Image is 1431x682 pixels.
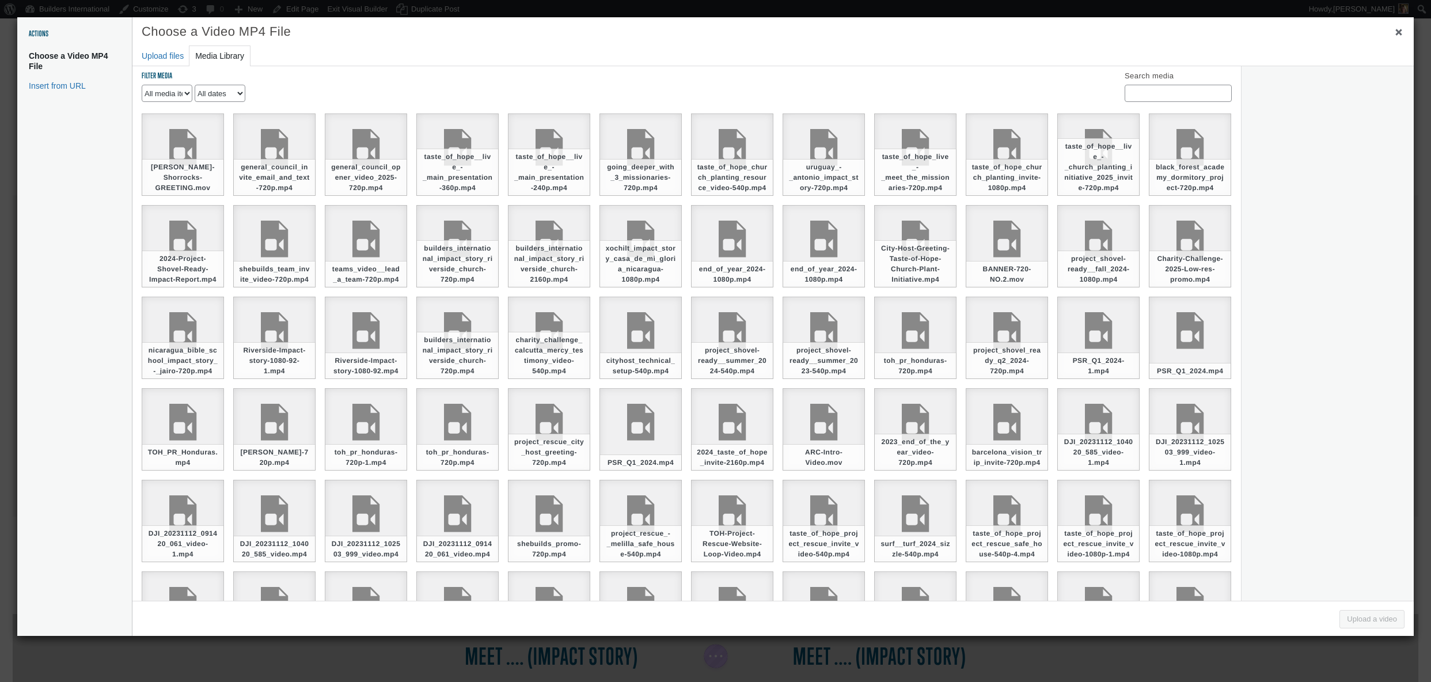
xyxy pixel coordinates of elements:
[137,292,229,384] li: nicaragua_bible_school_impact_story_-_jairo (720p)
[961,200,1053,292] li: BANNER 720 NO.2
[1144,567,1236,658] li: City Host - Project Rescue
[320,384,412,475] li: toh_pr_honduras (720p)
[961,475,1053,567] li: taste_of_hope_project_rescue_safe_house (540p)
[320,567,412,658] li: Surf & Turf 2024 Sizzle Reel
[229,384,320,475] li: veronika_impact_story_with_subtitles (720p)
[1053,109,1144,200] li: taste_of_hope_|_live_-_church_planting_initiative_2025_invite (720p)
[229,567,320,658] li: ryan_and_laci_website_video.mp4 (720p)
[778,475,870,567] li: taste_of_hope_project_rescue_invite_video (540p)
[778,109,870,200] li: uruguay_-_antonio_impact_story (720p)
[229,475,320,567] li: DJI_20231112_104020_585_video
[595,200,686,292] li: xochilt_impact_story_casa_de_mi_gloria,_nicaragua (1080p)
[137,475,229,567] li: DJI_20231112_091420_061_video
[17,46,132,76] button: Choose a Video MP4 File
[778,292,870,384] li: project_shovel-ready__summer_2023 (540p)
[595,292,686,384] li: cityhost_technical_setup (540p)
[1144,384,1236,475] li: DJI_20231112_102503_999_video
[595,109,686,200] li: going_deeper_with_3_missionaries (720p)
[412,109,503,200] li: taste_of_hope_|_live_-_main_presentation (360p)
[229,109,320,200] li: general_council_invite_(email_and_text) (720p)
[1339,610,1405,628] button: Upload a video
[412,475,503,567] li: DJI_20231112_091420_061_video
[686,567,778,658] li: Ukraine TOH City Host Landing Page
[412,292,503,384] li: builders_international_impact_story_riverside_church (720p)
[686,292,778,384] li: project_shovel-ready__summer_2024 (540p)
[189,46,250,66] button: Media Library
[320,475,412,567] li: DJI_20231112_102503_999_video
[686,200,778,292] li: end_of_year_2024 (1080p)
[503,475,595,567] li: shebuilds_promo (720p)
[229,292,320,384] li: Riverside Impact story 1080 92
[412,384,503,475] li: toh_pr_honduras (720p)
[1125,72,1174,79] label: Search media
[136,46,189,66] button: Upload files
[137,567,229,658] li: ryan_and_laci_website_video.mp4 (540p)
[1144,109,1236,200] li: black_forest_academy_dormitory_project (720p)
[961,384,1053,475] li: barcelona_vision_trip_invite (720p)
[961,292,1053,384] li: project_shovel_ready_q2_2024 (720p)
[320,292,412,384] li: Riverside Impact story 1080 92
[778,384,870,475] li: ARC Intro Video
[686,109,778,200] li: taste_of_hope_church_planting_resource_video (540p)
[1144,292,1236,384] li: PSR_Q1_2024
[1144,200,1236,292] li: Charity Challenge 2025 Low res promo
[137,384,229,475] li: TOH_PR_Honduras
[1144,475,1236,567] li: taste_of_hope_project_rescue_invite_video (1080p)
[132,17,1414,46] h1: Choose a Video MP4 File
[1053,200,1144,292] li: project_shovel-ready__fall_2024 (1080p)
[961,567,1053,658] li: ryan_and_laci_website_video.mp4 (720p)
[870,567,961,658] li: Website loop video
[137,200,229,292] li: 2024 Project Shovel Ready Impact Report
[778,567,870,658] li: shebuilds_event_promo_video (720p)
[137,109,229,200] li: Earl & Tammie Shorrocks GREETING
[503,200,595,292] li: builders_international_impact_story_riverside_church (2160p)
[412,200,503,292] li: builders_international_impact_story_riverside_church (720p)
[961,109,1053,200] li: taste_of_hope_church_planting_invite (1080p)
[1053,567,1144,658] li: katowice_refugee_center_update.mp4 (720p)
[1053,475,1144,567] li: taste_of_hope_project_rescue_invite_video (1080p)
[412,567,503,658] li: Taste_of_Hope_Ukraine_War_Reconstruction_Sizzle_Invite_Video
[595,475,686,567] li: project_rescue_-_melilla_safe_house (540p)
[503,384,595,475] li: project_rescue_city_host_greeting (720p)
[503,292,595,384] li: charity_challenge_calcutta_mercy_testimony_video (540p)
[870,475,961,567] li: surf_&_turf_2024_sizzle (540p)
[870,200,961,292] li: City Host Greeting - Taste of Hope - Church Plant Initiative
[320,200,412,292] li: teams_video__lead_a_team (720p)
[870,292,961,384] li: toh_pr_honduras (720p)
[1053,292,1144,384] li: PSR_Q1_2024
[686,475,778,567] li: TOH Project Rescue Website Loop Video
[320,109,412,200] li: general_council_opener_video_2025 (720p)
[778,200,870,292] li: end_of_year_2024 (1080p)
[229,200,320,292] li: shebuilds_team_invite_video (720p)
[17,76,132,96] button: Insert from URL
[595,384,686,475] li: PSR_Q1_2024
[1053,384,1144,475] li: DJI_20231112_104020_585_video
[870,384,961,475] li: 2023_end_of_the_year_video (720p)
[503,109,595,200] li: taste_of_hope_|_live_-_main_presentation (240p)
[503,567,595,658] li: charity_challenge_promo_sizzle_video.mp4 (1080p)
[142,72,172,79] h2: Filter media
[686,384,778,475] li: 2024_taste_of_hope_invite (2160p)
[29,30,48,37] h2: Actions
[870,109,961,200] li: taste_of_hope_live_-_meet_the_missionaries (720p)
[595,567,686,658] li: bedminster-clip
